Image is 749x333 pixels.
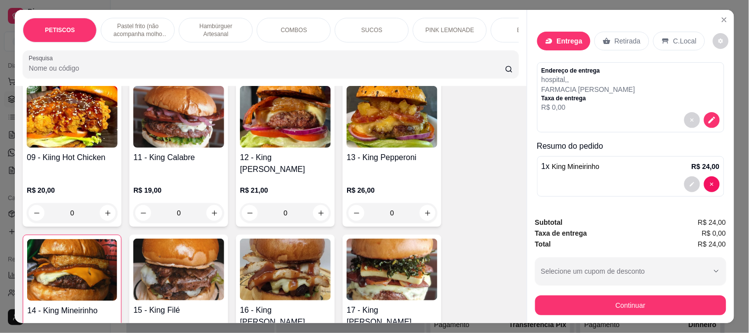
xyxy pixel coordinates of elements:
[347,152,437,164] h4: 13 - King Pepperoni
[698,239,726,250] span: R$ 24,00
[27,305,117,317] h4: 14 - King Mineirinho
[27,185,118,195] p: R$ 20,00
[684,112,700,128] button: decrease-product-quantity
[347,86,437,148] img: product-image
[698,217,726,228] span: R$ 24,00
[542,75,635,84] p: hospital , ,
[187,22,244,38] p: Hambúrguer Artesanal
[615,36,641,46] p: Retirada
[535,229,588,237] strong: Taxa de entrega
[45,26,75,34] p: PETISCOS
[109,22,166,38] p: Pastel frito (não acompanha molho artesanal)
[133,86,224,148] img: product-image
[133,304,224,316] h4: 15 - King Filé
[27,152,118,164] h4: 09 - Kiing Hot Chicken
[673,36,697,46] p: C.Local
[542,84,635,94] p: FARMACIA [PERSON_NAME]
[542,67,635,75] p: Endereço de entrega
[27,86,118,148] img: product-image
[702,228,726,239] span: R$ 0,00
[133,239,224,300] img: product-image
[426,26,474,34] p: PINK LEMONADE
[535,218,563,226] strong: Subtotal
[347,185,437,195] p: R$ 26,00
[557,36,583,46] p: Entrega
[240,152,331,175] h4: 12 - King [PERSON_NAME]
[716,12,732,28] button: Close
[281,26,307,34] p: COMBOS
[537,140,724,152] p: Resumo do pedido
[552,163,600,170] span: King Mineirinho
[535,295,726,315] button: Continuar
[517,26,539,34] p: Bebidas
[240,86,331,148] img: product-image
[133,152,224,164] h4: 11 - King Calabre
[240,185,331,195] p: R$ 21,00
[240,239,331,300] img: product-image
[542,161,600,172] p: 1 x
[542,102,635,112] p: R$ 0,00
[542,94,635,102] p: Taxa de entrega
[713,33,729,49] button: decrease-product-quantity
[347,239,437,300] img: product-image
[240,304,331,328] h4: 16 - King [PERSON_NAME]
[29,54,56,62] label: Pesquisa
[133,185,224,195] p: R$ 19,00
[347,304,437,328] h4: 17 - King [PERSON_NAME]
[361,26,383,34] p: SUCOS
[684,176,700,192] button: decrease-product-quantity
[704,112,720,128] button: decrease-product-quantity
[535,257,726,285] button: Selecione um cupom de desconto
[704,176,720,192] button: decrease-product-quantity
[27,239,117,301] img: product-image
[29,63,505,73] input: Pesquisa
[692,162,720,171] p: R$ 24,00
[535,240,551,248] strong: Total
